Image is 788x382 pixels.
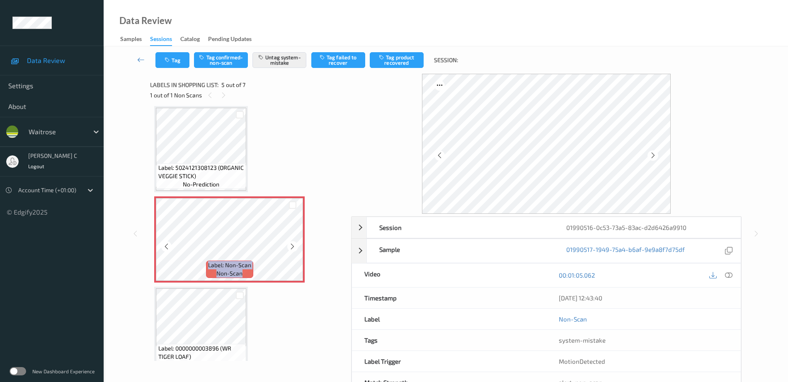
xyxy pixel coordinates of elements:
span: no-prediction [183,180,219,189]
div: Label Trigger [352,351,546,372]
span: Label: 0000000003896 (WR TIGER LOAF) [158,344,245,361]
div: 01990516-0c53-73a5-83ac-d2d6426a9910 [554,217,741,238]
a: Samples [120,34,150,45]
span: non-scan [216,269,242,278]
div: Sessions [150,35,172,46]
a: 01990517-1949-75a4-b6af-9e9a8f7d75df [566,245,685,256]
a: Pending Updates [208,34,260,45]
button: Tag failed to recover [311,52,365,68]
div: Session [367,217,554,238]
div: Tags [352,330,546,351]
span: Label: Non-Scan [208,261,251,269]
a: Sessions [150,34,180,46]
span: 5 out of 7 [221,81,245,89]
div: Timestamp [352,288,546,308]
span: Label: 5024121308123 (ORGANIC VEGGIE STICK) [158,164,245,180]
div: MotionDetected [546,351,741,372]
button: Tag product recovered [370,52,424,68]
div: Session01990516-0c53-73a5-83ac-d2d6426a9910 [352,217,741,238]
div: Pending Updates [208,35,252,45]
button: Tag [155,52,189,68]
div: Samples [120,35,142,45]
div: Sample01990517-1949-75a4-b6af-9e9a8f7d75df [352,239,741,263]
div: 1 out of 1 Non Scans [150,90,345,100]
button: Untag system-mistake [252,52,306,68]
div: [DATE] 12:43:40 [559,294,728,302]
div: Sample [367,239,554,263]
button: Tag confirmed-non-scan [194,52,248,68]
span: no-prediction [183,361,219,369]
div: Data Review [119,17,172,25]
span: system-mistake [559,336,606,344]
a: Non-Scan [559,315,587,323]
div: Catalog [180,35,200,45]
div: Video [352,264,546,287]
div: Label [352,309,546,329]
a: 00:01:05.062 [559,271,595,279]
span: Session: [434,56,458,64]
a: Catalog [180,34,208,45]
span: Labels in shopping list: [150,81,218,89]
